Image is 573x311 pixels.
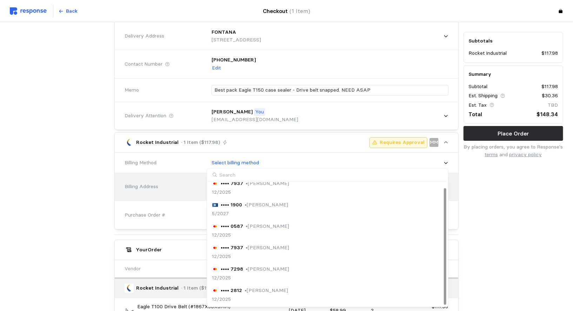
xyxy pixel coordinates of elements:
[221,201,242,209] p: •••• 1900
[212,210,229,218] p: 5/2027
[485,151,498,158] a: terms
[469,71,558,78] h5: Summary
[207,168,447,181] input: Search
[255,108,264,116] p: You
[221,287,242,295] p: •••• 2812
[212,246,218,250] img: svg%3e
[212,253,231,260] p: 12/2025
[245,201,288,209] p: • [PERSON_NAME]
[115,240,458,260] button: YourOrder
[10,7,47,15] img: svg%3e
[125,183,158,191] span: Billing Address
[289,8,310,14] span: (1 Item)
[464,126,563,141] button: Place Order
[181,139,220,146] p: · 1 Item ($117.98)
[469,101,487,109] p: Est. Tax
[541,83,558,91] p: $117.98
[66,7,78,15] p: Back
[246,180,289,187] p: • [PERSON_NAME]
[212,116,298,124] p: [EMAIL_ADDRESS][DOMAIN_NAME]
[245,287,288,295] p: • [PERSON_NAME]
[380,139,425,146] p: Requires Approval
[136,246,162,253] h5: Your Order
[537,110,558,119] p: $148.34
[212,296,231,303] p: 12/2025
[469,92,498,100] p: Est. Shipping
[54,5,82,18] button: Back
[212,64,221,72] button: Edit
[541,50,558,58] p: $117.98
[464,143,563,158] p: By placing orders, you agree to Response's and
[212,231,231,239] p: 12/2025
[125,86,139,94] span: Memo
[212,267,218,271] img: svg%3e
[469,37,558,45] h5: Subtotals
[125,60,162,68] span: Contact Number
[469,50,507,58] p: Rocket Industrial
[212,288,218,292] img: svg%3e
[212,188,231,196] p: 12/2025
[125,211,165,219] span: Purchase Order #
[221,223,243,230] p: •••• 0587
[115,133,458,152] button: Rocket Industrial· 1 Item ($117.98)Requires ApprovalMM
[221,244,243,252] p: •••• 7937
[246,244,289,252] p: • [PERSON_NAME]
[469,83,488,91] p: Subtotal
[509,151,542,158] a: privacy policy
[246,265,289,273] p: • [PERSON_NAME]
[125,112,166,120] span: Delivery Attention
[263,7,310,15] h4: Checkout
[548,101,558,109] p: TBD
[212,28,236,36] p: FONTANA
[136,284,179,292] p: Rocket Industrial
[212,159,259,167] p: Select billing method
[181,284,220,292] p: · 1 Item ($117.98)
[125,32,164,40] span: Delivery Address
[212,181,218,186] img: svg%3e
[212,203,218,207] img: svg%3e
[221,180,243,187] p: •••• 7937
[430,139,438,146] p: MM
[221,265,243,273] p: •••• 7298
[212,108,253,116] p: [PERSON_NAME]
[542,92,558,100] p: $30.36
[125,265,141,273] p: Vendor
[212,36,261,44] p: [STREET_ADDRESS]
[136,139,179,146] p: Rocket Industrial
[469,110,482,119] p: Total
[137,303,231,311] p: Eagle T100 Drive Belt (#1867X50X5MM)
[212,56,256,64] p: [PHONE_NUMBER]
[214,85,445,95] input: What are these orders for?
[115,153,458,229] div: Rocket Industrial· 1 Item ($117.98)Requires ApprovalMM
[212,224,218,229] img: svg%3e
[498,129,529,138] p: Place Order
[125,159,156,167] span: Billing Method
[246,223,289,230] p: • [PERSON_NAME]
[212,274,231,282] p: 12/2025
